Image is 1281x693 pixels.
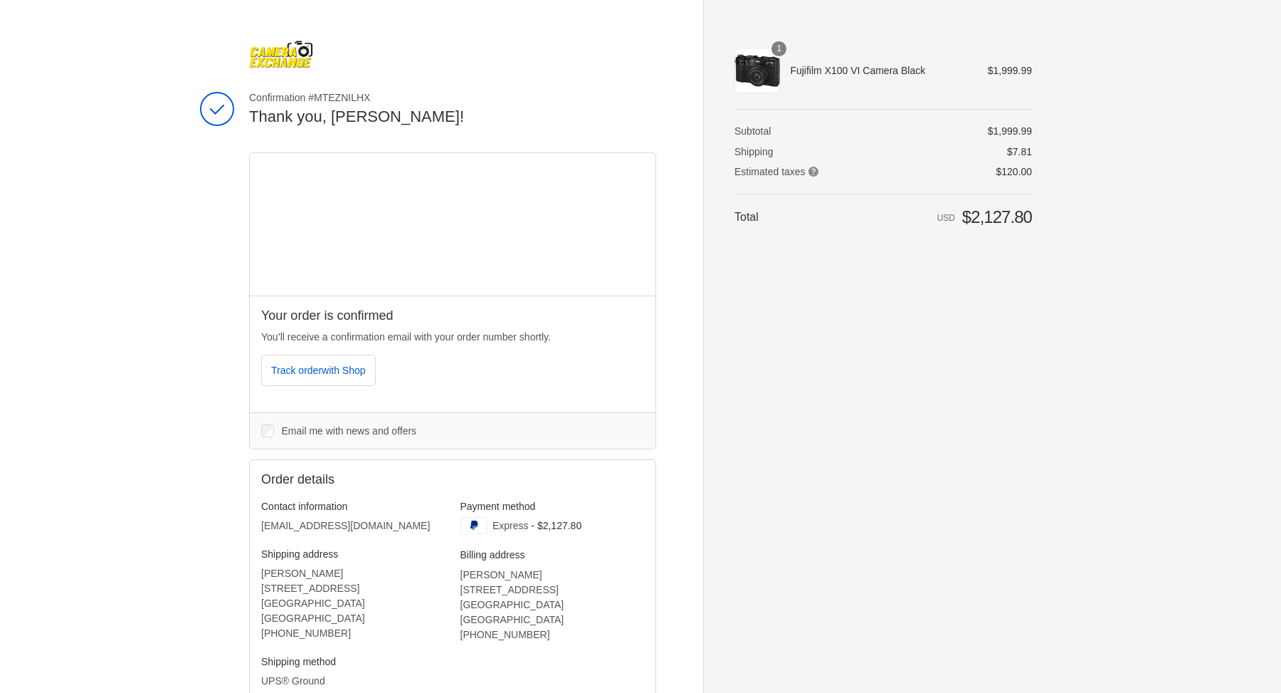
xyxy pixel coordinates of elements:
button: Track orderwith Shop [261,355,376,386]
span: $1,999.99 [988,125,1032,137]
p: You’ll receive a confirmation email with your order number shortly. [261,330,644,345]
h3: Payment method [460,500,645,513]
img: Camera Exchange [249,40,313,68]
span: - $2,127.80 [531,520,581,531]
h3: Shipping address [261,548,446,561]
span: $7.81 [1007,146,1032,157]
span: Confirmation #MTEZNILHX [249,91,656,104]
span: 1 [771,41,786,56]
p: UPS® Ground [261,674,446,689]
iframe: Google map displaying pin point of shipping address: Ann Arbor, Michigan [250,153,656,296]
span: Track order [271,365,366,376]
span: $2,127.80 [962,207,1032,226]
span: Express [492,520,529,531]
span: $120.00 [996,166,1032,177]
h2: Your order is confirmed [261,308,644,324]
span: Fujifilm X100 VI Camera Black [790,64,967,77]
th: Subtotal [734,125,863,137]
span: Total [734,211,759,223]
span: Email me with news and offers [282,425,417,437]
span: $1,999.99 [988,65,1032,76]
address: [PERSON_NAME] [STREET_ADDRESS] [GEOGRAPHIC_DATA] [GEOGRAPHIC_DATA] ‎[PHONE_NUMBER] [261,566,446,641]
bdo: [EMAIL_ADDRESS][DOMAIN_NAME] [261,520,430,531]
h2: Thank you, [PERSON_NAME]! [249,107,656,127]
img: Fujifilm X100 VI Camera Black Digital Cameras - Digital Mirrorless Cameras Fujifilm PRO90665 [734,48,780,93]
h2: Order details [261,471,453,488]
h3: Billing address [460,548,645,561]
span: Shipping [734,146,774,157]
h3: Contact information [261,500,446,513]
span: USD [937,213,955,223]
address: [PERSON_NAME] [STREET_ADDRESS] [GEOGRAPHIC_DATA] [GEOGRAPHIC_DATA] ‎[PHONE_NUMBER] [460,568,645,642]
span: with Shop [322,365,365,376]
h3: Shipping method [261,655,446,668]
th: Estimated taxes [734,158,863,179]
